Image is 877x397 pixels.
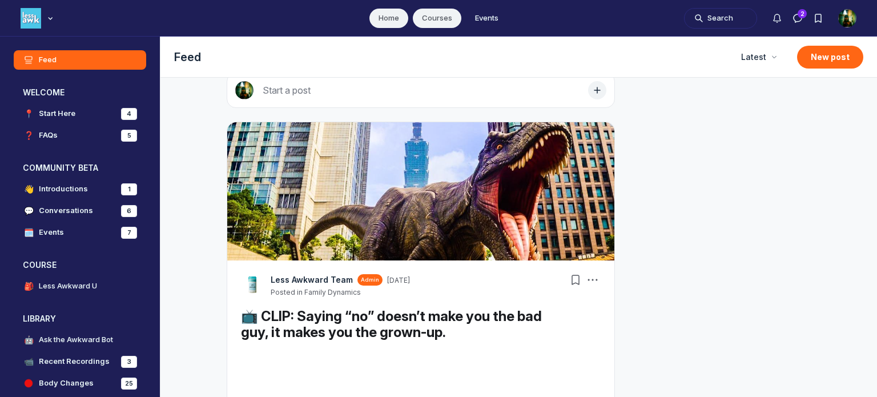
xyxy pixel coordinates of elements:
[39,356,110,367] h4: Recent Recordings
[387,276,410,285] a: [DATE]
[767,8,787,29] button: Notifications
[14,159,146,177] button: COMMUNITY BETACollapse space
[14,310,146,328] button: LIBRARYCollapse space
[263,85,311,96] span: Start a post
[39,227,64,238] h4: Events
[121,183,137,195] div: 1
[23,313,56,324] h3: LIBRARY
[369,9,408,28] a: Home
[14,50,146,70] a: Feed
[39,108,75,119] h4: Start Here
[14,223,146,242] a: 🗓️Events7
[14,83,146,102] button: WELCOMECollapse space
[23,280,34,292] span: 🎒
[271,288,361,297] button: Posted in Family Dynamics
[14,374,146,393] a: Body Changes25
[241,274,264,297] a: View Less Awkward Team profile
[23,205,34,216] span: 💬
[121,227,137,239] div: 7
[39,378,94,389] h4: Body Changes
[14,352,146,371] a: 📹Recent Recordings3
[39,280,97,292] h4: Less Awkward U
[121,378,137,390] div: 25
[361,276,379,284] span: Admin
[39,54,57,66] h4: Feed
[23,259,57,271] h3: COURSE
[14,104,146,123] a: 📍Start Here4
[271,274,353,286] a: View Less Awkward Team profile
[121,356,137,368] div: 3
[741,51,766,63] span: Latest
[23,183,34,195] span: 👋
[787,8,808,29] button: Direct messages
[466,9,508,28] a: Events
[23,334,34,346] span: 🤖
[39,183,88,195] h4: Introductions
[160,37,877,78] header: Page Header
[838,9,856,27] button: User menu options
[23,356,34,367] span: 📹
[23,162,98,174] h3: COMMUNITY BETA
[174,49,725,65] h1: Feed
[808,8,828,29] button: Bookmarks
[21,7,56,30] button: Less Awkward Hub logo
[39,130,58,141] h4: FAQs
[121,205,137,217] div: 6
[227,122,614,260] img: post cover image
[734,47,783,67] button: Latest
[413,9,461,28] a: Courses
[227,73,615,108] button: Start a post
[568,272,584,288] button: Bookmarks
[14,256,146,274] button: COURSECollapse space
[23,130,34,141] span: ❓
[241,308,542,340] a: 📺 CLIP: Saying “no” doesn’t make you the bad guy, it makes you the grown-up.
[14,330,146,350] a: 🤖Ask the Awkward Bot
[14,201,146,220] a: 💬Conversations6
[271,274,410,297] button: View Less Awkward Team profileAdmin[DATE]Posted in Family Dynamics
[684,8,757,29] button: Search
[121,130,137,142] div: 5
[23,108,34,119] span: 📍
[39,205,93,216] h4: Conversations
[39,334,113,346] h4: Ask the Awkward Bot
[14,179,146,199] a: 👋Introductions1
[21,8,41,29] img: Less Awkward Hub logo
[14,126,146,145] a: ❓FAQs5
[14,276,146,296] a: 🎒Less Awkward U
[585,272,601,288] button: Post actions
[797,46,863,69] button: New post
[23,227,34,238] span: 🗓️
[121,108,137,120] div: 4
[23,87,65,98] h3: WELCOME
